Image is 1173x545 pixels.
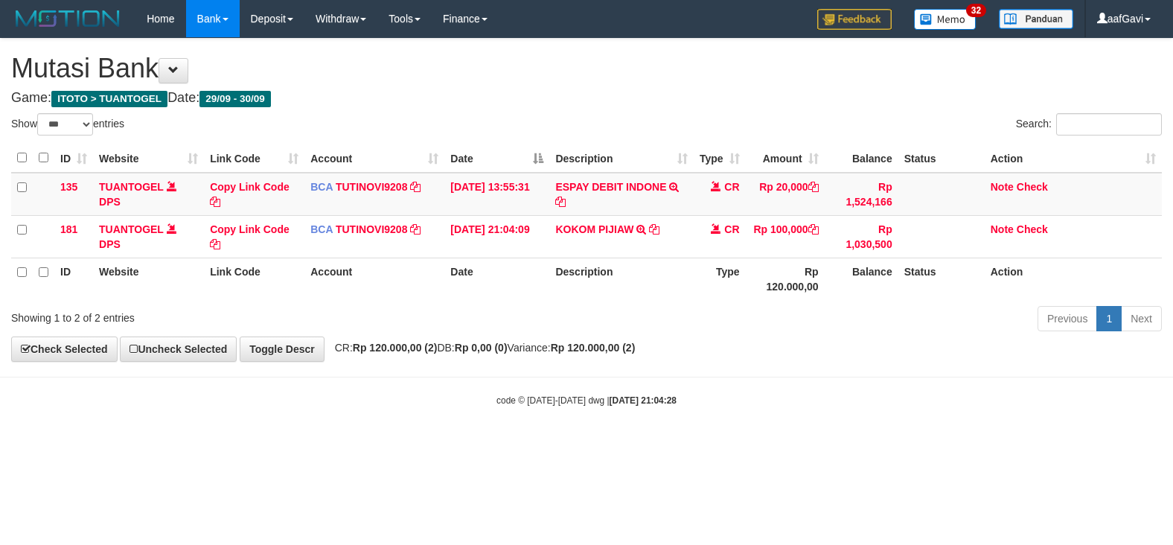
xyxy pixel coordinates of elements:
div: Showing 1 to 2 of 2 entries [11,305,478,325]
a: Check [1017,181,1048,193]
a: 1 [1096,306,1122,331]
small: code © [DATE]-[DATE] dwg | [496,395,677,406]
a: Note [991,181,1014,193]
td: Rp 1,030,500 [825,215,898,258]
a: Toggle Descr [240,337,325,362]
td: Rp 20,000 [746,173,825,216]
a: Copy KOKOM PIJIAW to clipboard [649,223,659,235]
a: Note [991,223,1014,235]
a: Copy TUTINOVI9208 to clipboard [410,181,421,193]
a: KOKOM PIJIAW [555,223,633,235]
a: Copy TUTINOVI9208 to clipboard [410,223,421,235]
th: Description [549,258,693,300]
th: Action [985,258,1162,300]
a: Check Selected [11,337,118,362]
th: ID: activate to sort column ascending [54,144,93,173]
label: Show entries [11,113,124,136]
span: BCA [310,181,333,193]
a: Copy Link Code [210,223,290,250]
th: Balance [825,258,898,300]
strong: Rp 120.000,00 (2) [551,342,636,354]
span: CR [724,223,739,235]
h4: Game: Date: [11,91,1162,106]
th: Website: activate to sort column ascending [93,144,204,173]
a: Uncheck Selected [120,337,237,362]
strong: Rp 120.000,00 (2) [353,342,438,354]
td: [DATE] 13:55:31 [444,173,549,216]
td: DPS [93,215,204,258]
img: Feedback.jpg [817,9,892,30]
a: Next [1121,306,1162,331]
th: Action: activate to sort column ascending [985,144,1162,173]
img: panduan.png [999,9,1073,29]
th: Link Code: activate to sort column ascending [204,144,304,173]
a: Copy Rp 20,000 to clipboard [808,181,819,193]
th: Status [898,144,985,173]
span: ITOTO > TUANTOGEL [51,91,167,107]
a: Copy Rp 100,000 to clipboard [808,223,819,235]
label: Search: [1016,113,1162,136]
img: Button%20Memo.svg [914,9,977,30]
td: Rp 100,000 [746,215,825,258]
th: Link Code [204,258,304,300]
h1: Mutasi Bank [11,54,1162,83]
th: Balance [825,144,898,173]
td: Rp 1,524,166 [825,173,898,216]
td: DPS [93,173,204,216]
strong: Rp 0,00 (0) [455,342,508,354]
th: Description: activate to sort column ascending [549,144,693,173]
span: CR: DB: Variance: [327,342,636,354]
a: TUTINOVI9208 [336,223,407,235]
input: Search: [1056,113,1162,136]
td: [DATE] 21:04:09 [444,215,549,258]
span: CR [724,181,739,193]
span: 32 [966,4,986,17]
a: ESPAY DEBIT INDONE [555,181,666,193]
strong: [DATE] 21:04:28 [610,395,677,406]
th: Website [93,258,204,300]
img: MOTION_logo.png [11,7,124,30]
a: TUTINOVI9208 [336,181,407,193]
th: Account [304,258,444,300]
th: Amount: activate to sort column ascending [746,144,825,173]
span: 181 [60,223,77,235]
a: TUANTOGEL [99,181,164,193]
a: Previous [1038,306,1097,331]
th: Account: activate to sort column ascending [304,144,444,173]
th: Status [898,258,985,300]
span: 29/09 - 30/09 [199,91,271,107]
th: Type: activate to sort column ascending [694,144,746,173]
span: BCA [310,223,333,235]
a: Copy ESPAY DEBIT INDONE to clipboard [555,196,566,208]
a: Check [1017,223,1048,235]
a: Copy Link Code [210,181,290,208]
select: Showentries [37,113,93,136]
th: Date: activate to sort column descending [444,144,549,173]
span: 135 [60,181,77,193]
th: Date [444,258,549,300]
th: Rp 120.000,00 [746,258,825,300]
a: TUANTOGEL [99,223,164,235]
th: ID [54,258,93,300]
th: Type [694,258,746,300]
